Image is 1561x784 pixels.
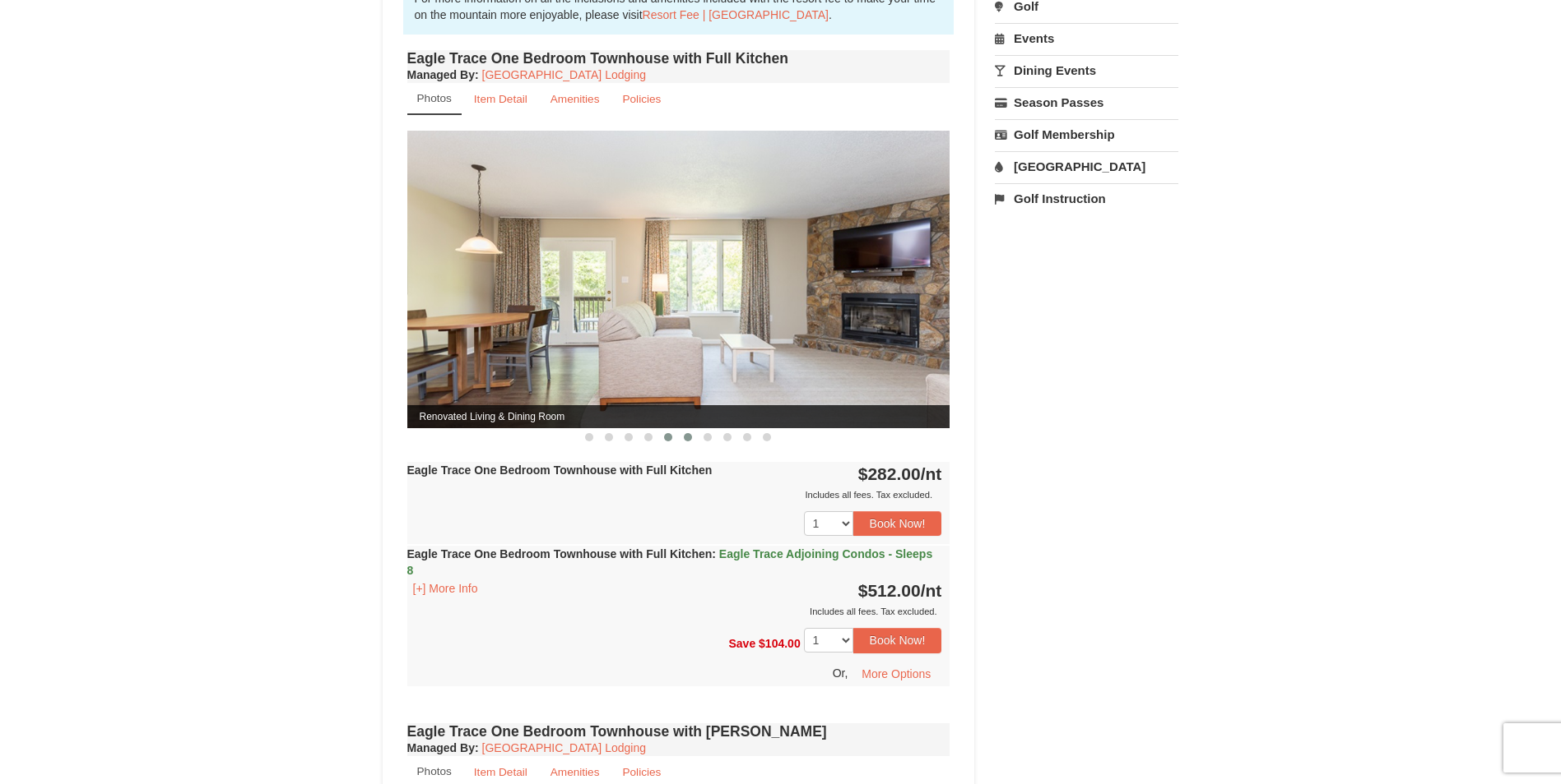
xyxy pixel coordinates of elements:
[851,662,941,686] button: More Options
[407,83,462,115] a: Photos
[407,487,942,503] div: Includes all fees. Tax excluded.
[407,579,484,597] button: [+] More Info
[407,405,950,428] span: Renovated Living & Dining Room
[417,765,452,777] small: Photos
[643,8,829,21] a: Resort Fee | [GEOGRAPHIC_DATA]
[728,637,755,650] span: Save
[995,119,1178,150] a: Golf Membership
[995,23,1178,53] a: Events
[551,766,600,778] small: Amenities
[759,637,801,650] span: $104.00
[858,581,921,600] span: $512.00
[540,83,611,115] a: Amenities
[551,93,600,105] small: Amenities
[995,55,1178,85] a: Dining Events
[417,92,452,104] small: Photos
[474,93,527,105] small: Item Detail
[995,87,1178,118] a: Season Passes
[833,666,848,679] span: Or,
[407,741,479,754] strong: :
[611,83,671,115] a: Policies
[407,50,950,67] h4: Eagle Trace One Bedroom Townhouse with Full Kitchen
[407,741,475,754] span: Managed By
[482,68,646,81] a: [GEOGRAPHIC_DATA] Lodging
[858,464,942,483] strong: $282.00
[407,463,713,477] strong: Eagle Trace One Bedroom Townhouse with Full Kitchen
[463,83,538,115] a: Item Detail
[474,766,527,778] small: Item Detail
[407,131,950,427] img: Renovated Living & Dining Room
[622,93,661,105] small: Policies
[995,151,1178,182] a: [GEOGRAPHIC_DATA]
[995,183,1178,214] a: Golf Instruction
[407,68,479,81] strong: :
[853,511,942,536] button: Book Now!
[407,723,950,740] h4: Eagle Trace One Bedroom Townhouse with [PERSON_NAME]
[921,581,942,600] span: /nt
[407,603,942,620] div: Includes all fees. Tax excluded.
[407,547,933,577] strong: Eagle Trace One Bedroom Townhouse with Full Kitchen
[853,628,942,653] button: Book Now!
[407,68,475,81] span: Managed By
[921,464,942,483] span: /nt
[712,547,716,560] span: :
[622,766,661,778] small: Policies
[482,741,646,754] a: [GEOGRAPHIC_DATA] Lodging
